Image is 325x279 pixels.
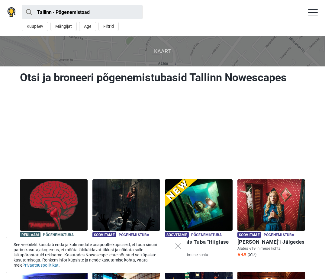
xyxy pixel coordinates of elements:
[22,263,59,268] a: Privaatsuspoliitikat
[165,239,233,252] h6: Põgenemis Tuba "Hiiglase Kodu"
[248,252,256,257] span: (517)
[50,22,77,31] button: Mängijat
[237,239,305,245] h6: [PERSON_NAME]'i Jälgedes
[119,232,150,239] span: Põgenemistuba
[98,22,119,31] button: Filtrid
[237,252,246,257] span: 4.9
[18,92,307,176] iframe: Advertisement
[22,22,48,31] button: Kuupäev
[237,246,305,251] p: Alates €19 inimese kohta
[20,179,88,231] img: Paranoia
[43,232,74,239] span: Põgenemistuba
[264,232,294,239] span: Põgenemistuba
[165,232,189,238] span: Soovitame
[92,179,160,258] a: Lastekodu Saladus Soovitame Põgenemistuba Lastekodu Saladus Alates €22 inimese kohta Star4.9 (29)
[7,7,16,17] img: Nowescape logo
[237,179,305,231] img: Alice'i Jälgedes
[165,252,233,258] p: Alates €17 inimese kohta
[6,237,187,273] div: See veebileht kasutab enda ja kolmandate osapoolte küpsiseid, et tuua sinuni parim kasutajakogemu...
[191,232,222,239] span: Põgenemistuba
[20,179,88,252] a: Paranoia Reklaam Põgenemistuba [MEDICAL_DATA] Alates €13 inimese kohta
[20,232,40,238] span: Reklaam
[165,179,233,231] img: Põgenemis Tuba "Hiiglase Kodu"
[237,253,240,256] img: Star
[92,232,116,238] span: Soovitame
[92,179,160,231] img: Lastekodu Saladus
[79,22,96,31] button: Age
[20,71,305,84] h1: Otsi ja broneeri põgenemistubasid Tallinn Nowescapes
[175,243,181,249] button: Close
[237,179,305,258] a: Alice'i Jälgedes Soovitame Põgenemistuba [PERSON_NAME]'i Jälgedes Alates €19 inimese kohta Star4....
[237,232,261,238] span: Soovitame
[22,5,143,19] input: proovi “Tallinn”
[165,179,233,265] a: Põgenemis Tuba "Hiiglase Kodu" Soovitame Põgenemistuba Põgenemis Tuba "Hiiglase Kodu" Alates €17 ...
